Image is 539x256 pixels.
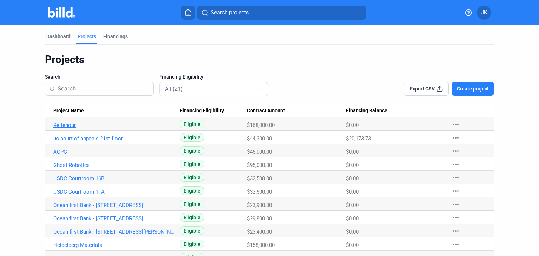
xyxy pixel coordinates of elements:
[452,227,460,235] mat-icon: more_horiz
[53,242,175,248] a: Heidelberg Materials
[53,135,175,142] a: us court of appeals 21st floor
[346,135,371,142] span: $20,173.73
[452,134,460,142] mat-icon: more_horiz
[346,202,359,208] span: $0.00
[346,229,359,235] span: $0.00
[452,120,460,129] mat-icon: more_horiz
[247,108,285,114] span: Contract Amount
[452,240,460,249] mat-icon: more_horiz
[46,33,71,40] div: Dashboard
[452,200,460,209] mat-icon: more_horiz
[346,215,359,222] span: $0.00
[165,86,183,92] mat-select-trigger: All (21)
[211,8,249,17] span: Search projects
[45,53,494,66] div: Projects
[53,175,175,182] a: USDC Courtroom 16B
[45,73,60,80] span: Search
[410,85,435,92] span: Export CSV
[452,82,494,96] button: Create project
[404,82,449,96] button: Export CSV
[346,242,359,248] span: $0.00
[457,85,489,92] span: Create project
[247,175,272,182] span: $32,500.00
[103,33,128,40] div: Financings
[247,189,272,195] span: $32,500.00
[180,226,204,235] span: Eligible
[247,242,275,248] span: $158,000.00
[197,6,366,20] button: Search projects
[159,73,204,80] span: Financing Eligibility
[481,8,487,17] span: JK
[346,108,445,114] div: Financing Balance
[346,189,359,195] span: $0.00
[58,81,149,96] input: Search
[53,108,84,114] span: Project Name
[346,122,359,128] span: $0.00
[452,147,460,155] mat-icon: more_horiz
[180,120,204,128] span: Eligible
[53,189,175,195] a: USDC Courtroom 11A
[452,187,460,195] mat-icon: more_horiz
[53,162,175,168] a: Ghost Robotics
[180,108,224,114] span: Financing Eligibility
[53,202,175,208] a: Ocean first Bank - [STREET_ADDRESS]
[53,149,175,155] a: AOPC
[53,122,175,128] a: Reitenour
[247,122,275,128] span: $168,000.00
[53,108,180,114] div: Project Name
[452,160,460,169] mat-icon: more_horiz
[247,162,272,168] span: $95,000.00
[180,173,204,182] span: Eligible
[346,108,387,114] span: Financing Balance
[180,213,204,222] span: Eligible
[180,108,247,114] div: Financing Eligibility
[247,202,272,208] span: $23,900.00
[180,186,204,195] span: Eligible
[180,200,204,208] span: Eligible
[180,146,204,155] span: Eligible
[247,149,272,155] span: $45,000.00
[247,229,272,235] span: $23,400.00
[247,135,272,142] span: $44,300.00
[346,175,359,182] span: $0.00
[180,133,204,142] span: Eligible
[247,108,346,114] div: Contract Amount
[346,162,359,168] span: $0.00
[53,229,175,235] a: Ocean first Bank - [STREET_ADDRESS][PERSON_NAME]
[180,240,204,248] span: Eligible
[48,7,76,18] img: Billd Company Logo
[346,149,359,155] span: $0.00
[477,6,491,20] button: JK
[78,33,96,40] div: Projects
[180,160,204,168] span: Eligible
[452,174,460,182] mat-icon: more_horiz
[247,215,272,222] span: $29,800.00
[452,214,460,222] mat-icon: more_horiz
[53,215,175,222] a: Ocean first Bank - [STREET_ADDRESS]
